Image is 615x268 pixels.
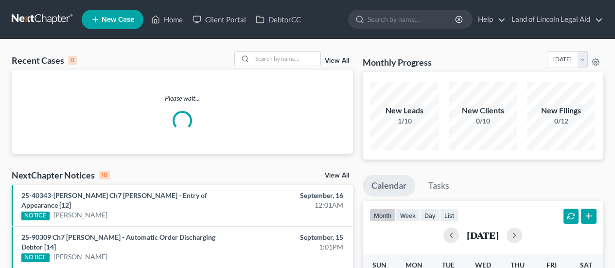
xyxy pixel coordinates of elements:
a: Tasks [420,175,458,197]
a: Calendar [363,175,415,197]
button: week [396,209,420,222]
a: Help [473,11,506,28]
input: Search by name... [252,52,320,66]
a: Land of Lincoln Legal Aid [507,11,603,28]
div: New Clients [449,105,517,116]
div: 0 [68,56,77,65]
h3: Monthly Progress [363,56,432,68]
h2: [DATE] [467,230,499,240]
div: 12:01AM [242,200,343,210]
button: day [420,209,440,222]
div: 1/10 [370,116,439,126]
a: [PERSON_NAME] [53,210,107,220]
button: list [440,209,458,222]
div: 0/12 [527,116,595,126]
input: Search by name... [368,10,457,28]
div: NextChapter Notices [12,169,110,181]
a: 25-90309 Ch7 [PERSON_NAME] - Automatic Order Discharging Debtor [14] [21,233,215,251]
a: DebtorCC [251,11,306,28]
div: September, 15 [242,232,343,242]
div: New Leads [370,105,439,116]
span: New Case [102,16,134,23]
div: 0/10 [449,116,517,126]
div: September, 16 [242,191,343,200]
a: [PERSON_NAME] [53,252,107,262]
a: Client Portal [188,11,251,28]
a: Home [146,11,188,28]
div: 1:01PM [242,242,343,252]
div: New Filings [527,105,595,116]
a: 25-40343-[PERSON_NAME] Ch7 [PERSON_NAME] - Entry of Appearance [12] [21,191,207,209]
div: NOTICE [21,253,50,262]
a: View All [325,57,349,64]
a: View All [325,172,349,179]
button: month [369,209,396,222]
div: NOTICE [21,212,50,220]
div: Recent Cases [12,54,77,66]
div: 10 [99,171,110,179]
p: Please wait... [12,93,353,103]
